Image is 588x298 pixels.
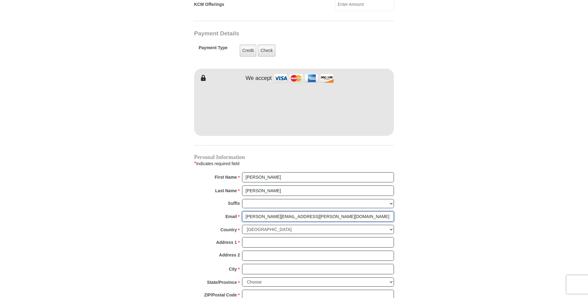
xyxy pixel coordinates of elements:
strong: Email [225,212,237,221]
label: KCM Offerings [194,1,224,8]
h4: Personal Information [194,155,394,160]
img: credit cards accepted [273,72,335,85]
h4: We accept [246,75,272,82]
strong: Country [220,225,237,234]
strong: Address 1 [216,238,237,247]
strong: Last Name [215,186,237,195]
label: Credit [240,44,256,57]
strong: City [229,265,237,273]
strong: State/Province [207,278,237,287]
h3: Payment Details [194,30,351,37]
div: Indicates required field [194,160,394,168]
h5: Payment Type [199,45,228,54]
label: Check [258,44,276,57]
strong: Suffix [228,199,240,208]
strong: Address 2 [219,251,240,259]
strong: First Name [215,173,237,181]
